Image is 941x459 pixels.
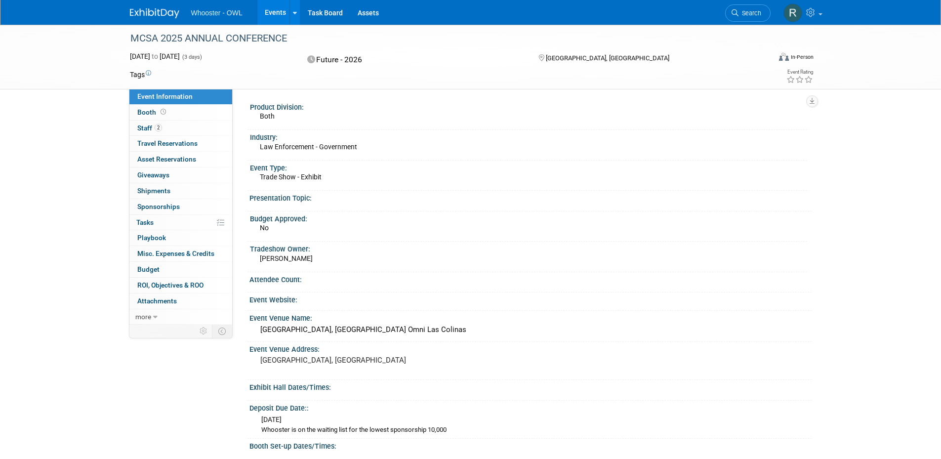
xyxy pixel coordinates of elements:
[129,183,232,199] a: Shipments
[137,92,193,100] span: Event Information
[130,52,180,60] span: [DATE] [DATE]
[130,70,151,80] td: Tags
[738,9,761,17] span: Search
[249,342,812,354] div: Event Venue Address:
[137,108,168,116] span: Booth
[137,187,170,195] span: Shipments
[129,152,232,167] a: Asset Reservations
[261,416,282,423] span: [DATE]
[155,124,162,131] span: 2
[135,313,151,321] span: more
[779,53,789,61] img: Format-Inperson.png
[129,262,232,277] a: Budget
[249,272,812,285] div: Attendee Count:
[181,54,202,60] span: (3 days)
[137,124,162,132] span: Staff
[137,250,214,257] span: Misc. Expenses & Credits
[786,70,813,75] div: Event Rating
[783,3,802,22] img: Robert Dugan
[195,325,212,337] td: Personalize Event Tab Strip
[127,30,756,47] div: MCSA 2025 ANNUAL CONFERENCE
[261,425,804,435] div: Whooster is on the waiting list for the lowest sponsorship 10,000
[250,130,807,142] div: Industry:
[137,155,196,163] span: Asset Reservations
[712,51,814,66] div: Event Format
[260,224,269,232] span: No
[129,121,232,136] a: Staff2
[212,325,232,337] td: Toggle Event Tabs
[260,254,313,262] span: [PERSON_NAME]
[137,281,204,289] span: ROI, Objectives & ROO
[129,230,232,246] a: Playbook
[129,215,232,230] a: Tasks
[257,322,804,337] div: [GEOGRAPHIC_DATA], [GEOGRAPHIC_DATA] Omni Las Colinas
[129,278,232,293] a: ROI, Objectives & ROO
[249,439,812,451] div: Booth Set-up Dates/Times:
[260,112,275,120] span: Both
[129,309,232,325] a: more
[129,246,232,261] a: Misc. Expenses & Credits
[546,54,669,62] span: [GEOGRAPHIC_DATA], [GEOGRAPHIC_DATA]
[249,311,812,323] div: Event Venue Name:
[129,136,232,151] a: Travel Reservations
[129,105,232,120] a: Booth
[304,51,523,69] div: Future - 2026
[129,167,232,183] a: Giveaways
[191,9,243,17] span: Whooster - OWL
[137,297,177,305] span: Attachments
[249,380,812,392] div: Exhibit Hall Dates/Times:
[150,52,160,60] span: to
[249,401,812,413] div: Deposit Due Date::
[260,143,357,151] span: Law Enforcement - Government
[137,265,160,273] span: Budget
[250,161,807,173] div: Event Type:
[136,218,154,226] span: Tasks
[137,171,169,179] span: Giveaways
[249,292,812,305] div: Event Website:
[137,139,198,147] span: Travel Reservations
[129,89,232,104] a: Event Information
[249,191,812,203] div: Presentation Topic:
[137,203,180,210] span: Sponsorships
[137,234,166,242] span: Playbook
[130,8,179,18] img: ExhibitDay
[790,53,814,61] div: In-Person
[250,211,807,224] div: Budget Approved:
[129,199,232,214] a: Sponsorships
[250,242,807,254] div: Tradeshow Owner:
[725,4,771,22] a: Search
[250,100,807,112] div: Product Division:
[129,293,232,309] a: Attachments
[260,356,473,365] pre: [GEOGRAPHIC_DATA], [GEOGRAPHIC_DATA]
[159,108,168,116] span: Booth not reserved yet
[260,173,322,181] span: Trade Show - Exhibit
